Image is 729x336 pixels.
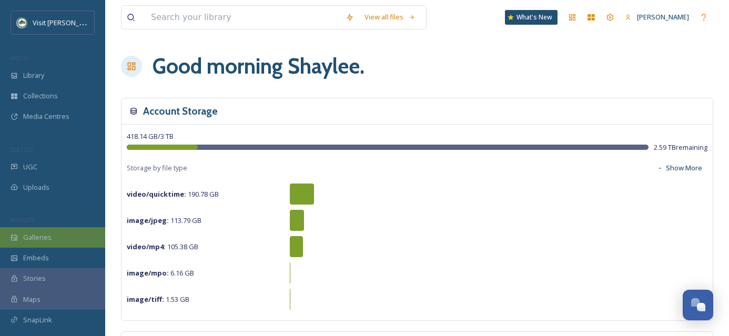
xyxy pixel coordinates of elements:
span: Embeds [23,253,49,263]
strong: video/quicktime : [127,189,186,199]
span: Collections [23,91,58,101]
strong: image/tiff : [127,294,164,304]
span: [PERSON_NAME] [637,12,689,22]
span: Maps [23,294,40,304]
a: View all files [359,7,421,27]
a: What's New [505,10,558,25]
h1: Good morning Shaylee . [153,50,364,82]
span: Stories [23,273,46,283]
span: Uploads [23,182,49,192]
input: Search your library [146,6,340,29]
span: WIDGETS [11,216,35,224]
img: Unknown.png [17,17,27,28]
span: UGC [23,162,37,172]
button: Open Chat [683,290,713,320]
span: 1.53 GB [127,294,189,304]
span: 105.38 GB [127,242,198,251]
span: SnapLink [23,315,52,325]
span: Galleries [23,232,52,242]
span: COLLECT [11,146,33,154]
span: 190.78 GB [127,189,219,199]
h3: Account Storage [143,104,218,119]
span: Storage by file type [127,163,187,173]
span: 2.59 TB remaining [654,142,707,152]
strong: image/mpo : [127,268,169,278]
span: 113.79 GB [127,216,201,225]
strong: image/jpeg : [127,216,169,225]
span: Library [23,70,44,80]
span: Visit [PERSON_NAME] [33,17,99,27]
a: [PERSON_NAME] [620,7,694,27]
strong: video/mp4 : [127,242,166,251]
span: 6.16 GB [127,268,194,278]
span: Media Centres [23,111,69,121]
button: Show More [652,158,707,178]
span: 418.14 GB / 3 TB [127,131,174,141]
span: MEDIA [11,54,29,62]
